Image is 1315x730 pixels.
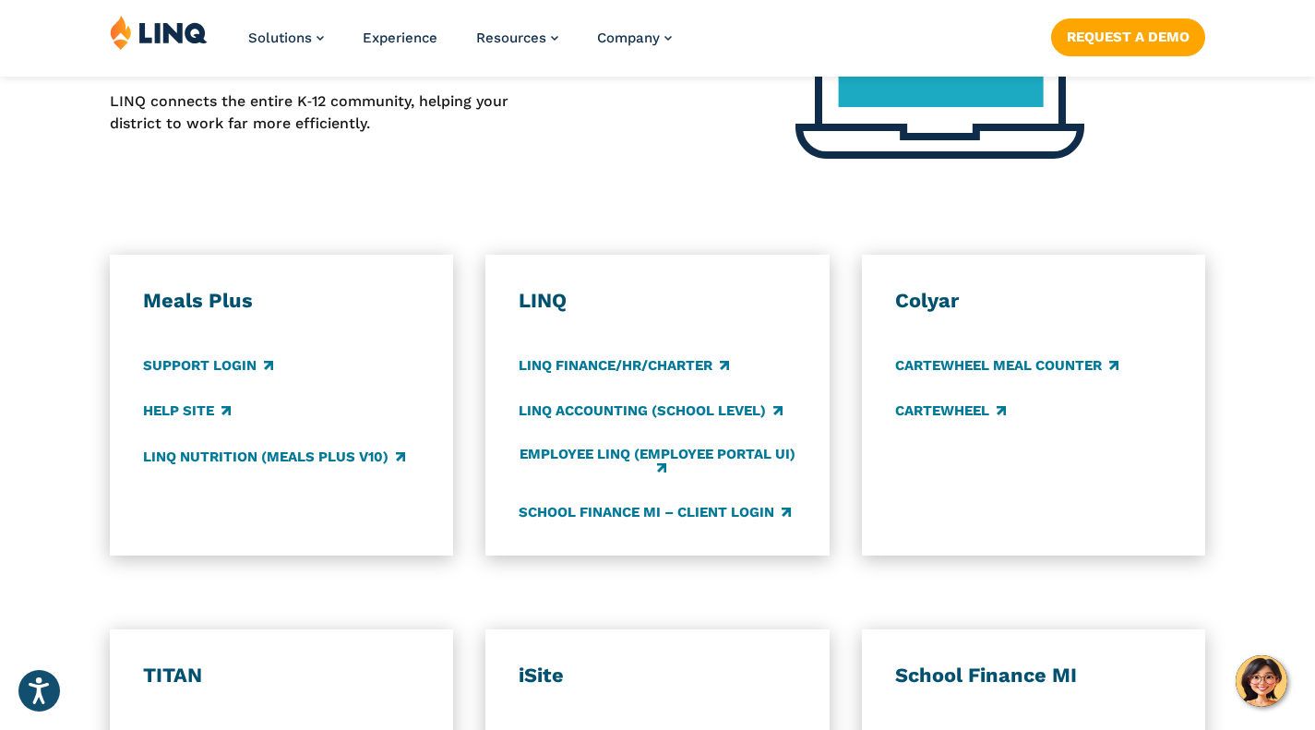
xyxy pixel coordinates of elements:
h3: Colyar [895,288,1173,314]
a: Company [597,30,672,46]
a: CARTEWHEEL [895,401,1006,422]
a: Help Site [143,401,231,422]
h3: LINQ [519,288,796,314]
a: Request a Demo [1051,18,1205,55]
a: LINQ Accounting (school level) [519,401,783,422]
a: Experience [363,30,437,46]
a: CARTEWHEEL Meal Counter [895,355,1118,376]
img: LINQ | K‑12 Software [110,15,208,50]
a: LINQ Finance/HR/Charter [519,355,729,376]
h3: iSite [519,663,796,688]
a: Resources [476,30,558,46]
a: Employee LINQ (Employee Portal UI) [519,447,796,477]
h3: School Finance MI [895,663,1173,688]
h3: Meals Plus [143,288,421,314]
p: LINQ connects the entire K‑12 community, helping your district to work far more efficiently. [110,90,547,136]
h3: TITAN [143,663,421,688]
a: School Finance MI – Client Login [519,502,791,522]
span: Resources [476,30,546,46]
span: Company [597,30,660,46]
button: Hello, have a question? Let’s chat. [1236,655,1287,707]
a: Solutions [248,30,324,46]
span: Solutions [248,30,312,46]
a: Support Login [143,355,273,376]
nav: Button Navigation [1051,15,1205,55]
a: LINQ Nutrition (Meals Plus v10) [143,447,405,467]
nav: Primary Navigation [248,15,672,76]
